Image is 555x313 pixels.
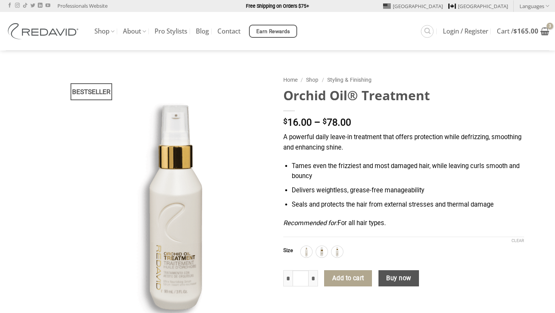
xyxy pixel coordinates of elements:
[7,3,12,8] a: Follow on Facebook
[249,25,297,38] a: Earn Rewards
[301,77,303,83] span: /
[283,219,338,227] em: Recommended for:
[323,117,351,128] bdi: 78.00
[327,77,372,83] a: Styling & Finishing
[23,3,27,8] a: Follow on TikTok
[292,161,524,182] li: Tames even the frizziest and most damaged hair, while leaving curls smooth and bouncy
[6,23,83,39] img: REDAVID Salon Products | United States
[292,200,524,210] li: Seals and protects the hair from external stresses and thermal damage
[314,117,320,128] span: –
[520,0,549,12] a: Languages
[45,3,50,8] a: Follow on YouTube
[283,218,524,229] p: For all hair types.
[283,87,524,104] h1: Orchid Oil® Treatment
[443,24,488,38] a: Login / Register
[448,0,508,12] a: [GEOGRAPHIC_DATA]
[383,0,443,12] a: [GEOGRAPHIC_DATA]
[15,3,20,8] a: Follow on Instagram
[497,28,538,34] span: Cart /
[283,76,524,84] nav: Breadcrumb
[301,247,311,257] img: 250ml
[323,118,327,125] span: $
[443,28,488,34] span: Login / Register
[497,23,549,40] a: View cart
[246,3,309,9] strong: Free Shipping on Orders $75+
[283,270,293,286] input: Reduce quantity of Orchid Oil® Treatment
[30,3,35,8] a: Follow on Twitter
[123,24,146,39] a: About
[513,27,538,35] bdi: 165.00
[317,247,327,257] img: 30ml
[283,248,293,253] label: Size
[331,246,343,257] div: 90ml
[38,3,42,8] a: Follow on LinkedIn
[292,185,524,196] li: Delivers weightless, grease-free manageability
[217,24,240,38] a: Contact
[196,24,209,38] a: Blog
[316,246,328,257] div: 30ml
[332,247,342,257] img: 90ml
[306,77,318,83] a: Shop
[513,27,517,35] span: $
[283,118,288,125] span: $
[155,24,187,38] a: Pro Stylists
[293,270,309,286] input: Product quantity
[283,132,524,153] p: A powerful daily leave-in treatment that offers protection while defrizzing, smoothing and enhanc...
[421,25,434,38] a: Search
[322,77,324,83] span: /
[94,24,114,39] a: Shop
[378,270,419,286] button: Buy now
[283,117,312,128] bdi: 16.00
[256,27,290,36] span: Earn Rewards
[324,270,372,286] button: Add to cart
[511,238,524,244] a: Clear options
[283,77,298,83] a: Home
[301,246,312,257] div: 250ml
[309,270,318,286] input: Increase quantity of Orchid Oil® Treatment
